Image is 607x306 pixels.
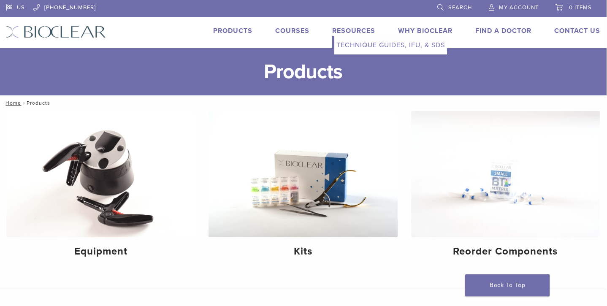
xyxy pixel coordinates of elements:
[3,100,21,106] a: Home
[448,4,472,11] span: Search
[554,27,600,35] a: Contact Us
[499,4,539,11] span: My Account
[209,111,397,237] img: Kits
[418,244,593,259] h4: Reorder Components
[411,111,600,265] a: Reorder Components
[6,26,106,38] img: Bioclear
[332,27,375,35] a: Resources
[6,111,195,265] a: Equipment
[13,244,188,259] h4: Equipment
[465,274,550,296] a: Back To Top
[213,27,252,35] a: Products
[6,111,195,237] img: Equipment
[275,27,309,35] a: Courses
[334,36,447,54] a: Technique Guides, IFU, & SDS
[569,4,592,11] span: 0 items
[21,101,27,105] span: /
[411,111,600,237] img: Reorder Components
[475,27,531,35] a: Find A Doctor
[209,111,397,265] a: Kits
[215,244,390,259] h4: Kits
[398,27,453,35] a: Why Bioclear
